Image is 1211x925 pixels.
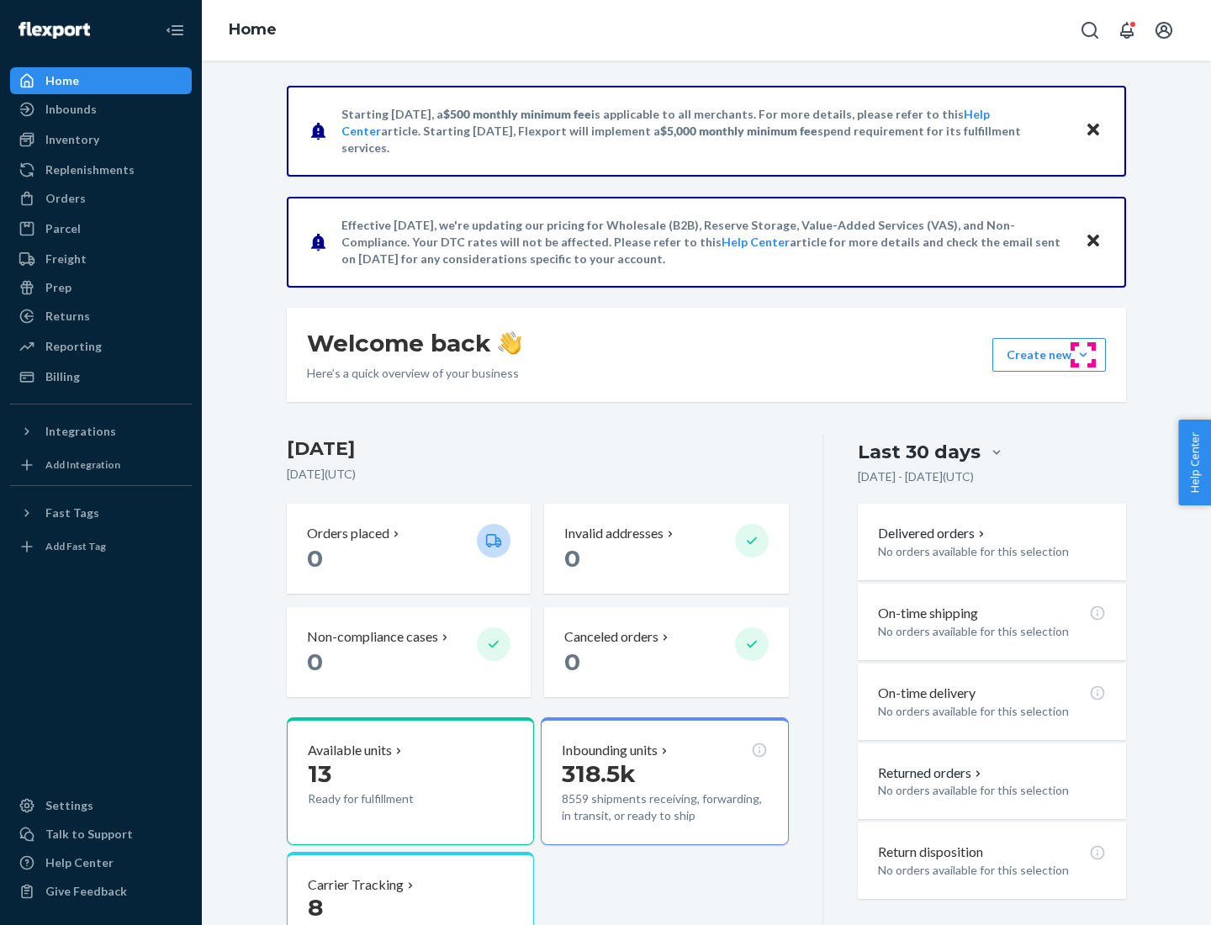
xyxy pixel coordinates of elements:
[10,499,192,526] button: Fast Tags
[1082,230,1104,254] button: Close
[45,539,106,553] div: Add Fast Tag
[45,131,99,148] div: Inventory
[498,331,521,355] img: hand-wave emoji
[992,338,1106,372] button: Create new
[158,13,192,47] button: Close Navigation
[307,647,323,676] span: 0
[562,741,658,760] p: Inbounding units
[341,106,1069,156] p: Starting [DATE], a is applicable to all merchants. For more details, please refer to this article...
[10,156,192,183] a: Replenishments
[45,826,133,843] div: Talk to Support
[564,627,658,647] p: Canceled orders
[45,368,80,385] div: Billing
[10,533,192,560] a: Add Fast Tag
[878,684,976,703] p: On-time delivery
[45,457,120,472] div: Add Integration
[541,717,788,845] button: Inbounding units318.5k8559 shipments receiving, forwarding, in transit, or ready to ship
[308,741,392,760] p: Available units
[10,418,192,445] button: Integrations
[878,764,985,783] button: Returned orders
[45,338,102,355] div: Reporting
[215,6,290,55] ol: breadcrumbs
[878,524,988,543] button: Delivered orders
[443,107,591,121] span: $500 monthly minimum fee
[878,604,978,623] p: On-time shipping
[45,279,71,296] div: Prep
[722,235,790,249] a: Help Center
[10,185,192,212] a: Orders
[307,365,521,382] p: Here’s a quick overview of your business
[307,328,521,358] h1: Welcome back
[45,161,135,178] div: Replenishments
[10,792,192,819] a: Settings
[544,607,788,697] button: Canceled orders 0
[1147,13,1181,47] button: Open account menu
[1178,420,1211,505] button: Help Center
[858,468,974,485] p: [DATE] - [DATE] ( UTC )
[45,190,86,207] div: Orders
[45,854,114,871] div: Help Center
[341,217,1069,267] p: Effective [DATE], we're updating our pricing for Wholesale (B2B), Reserve Storage, Value-Added Se...
[10,452,192,478] a: Add Integration
[287,436,789,462] h3: [DATE]
[10,215,192,242] a: Parcel
[307,524,389,543] p: Orders placed
[45,251,87,267] div: Freight
[10,96,192,123] a: Inbounds
[10,274,192,301] a: Prep
[287,466,789,483] p: [DATE] ( UTC )
[45,308,90,325] div: Returns
[45,101,97,118] div: Inbounds
[287,717,534,845] button: Available units13Ready for fulfillment
[229,20,277,39] a: Home
[878,543,1106,560] p: No orders available for this selection
[1082,119,1104,143] button: Close
[10,849,192,876] a: Help Center
[564,544,580,573] span: 0
[562,790,767,824] p: 8559 shipments receiving, forwarding, in transit, or ready to ship
[307,544,323,573] span: 0
[660,124,817,138] span: $5,000 monthly minimum fee
[45,423,116,440] div: Integrations
[10,821,192,848] a: Talk to Support
[287,607,531,697] button: Non-compliance cases 0
[287,504,531,594] button: Orders placed 0
[45,220,81,237] div: Parcel
[858,439,981,465] div: Last 30 days
[45,883,127,900] div: Give Feedback
[878,623,1106,640] p: No orders available for this selection
[1110,13,1144,47] button: Open notifications
[544,504,788,594] button: Invalid addresses 0
[308,790,463,807] p: Ready for fulfillment
[878,703,1106,720] p: No orders available for this selection
[45,505,99,521] div: Fast Tags
[10,246,192,272] a: Freight
[10,67,192,94] a: Home
[45,72,79,89] div: Home
[308,875,404,895] p: Carrier Tracking
[10,363,192,390] a: Billing
[1073,13,1107,47] button: Open Search Box
[45,797,93,814] div: Settings
[10,878,192,905] button: Give Feedback
[564,647,580,676] span: 0
[10,333,192,360] a: Reporting
[10,126,192,153] a: Inventory
[307,627,438,647] p: Non-compliance cases
[878,782,1106,799] p: No orders available for this selection
[308,893,323,922] span: 8
[562,759,636,788] span: 318.5k
[19,22,90,39] img: Flexport logo
[10,303,192,330] a: Returns
[878,843,983,862] p: Return disposition
[564,524,664,543] p: Invalid addresses
[878,862,1106,879] p: No orders available for this selection
[308,759,331,788] span: 13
